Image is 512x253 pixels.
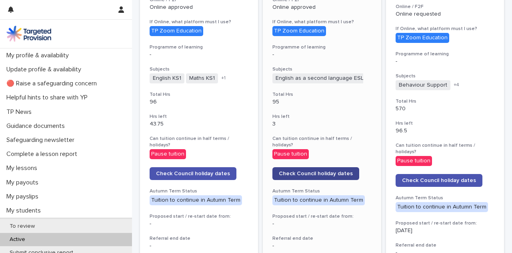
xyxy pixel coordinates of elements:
h3: Programme of learning [150,44,248,51]
p: Helpful hints to share with YP [3,94,94,101]
h3: Programme of learning [396,51,494,57]
h3: Can tuition continue in half terms / holidays? [396,142,494,155]
h3: Subjects [150,66,248,73]
p: My payouts [3,179,45,186]
div: Pause tuition [272,149,309,159]
p: - [150,51,248,58]
h3: Hrs left [272,113,371,120]
h3: Programme of learning [272,44,371,51]
p: Online approved [272,4,371,11]
p: Guidance documents [3,122,71,130]
p: To review [3,223,41,230]
h3: Hrs left [150,113,248,120]
div: TP Zoom Education [272,26,326,36]
h3: Subjects [272,66,371,73]
h3: Autumn Term Status [272,188,371,194]
p: 🔴 Raise a safeguarding concern [3,80,103,87]
h3: Subjects [396,73,494,79]
p: Active [3,236,32,243]
p: Complete a lesson report [3,150,84,158]
div: Pause tuition [150,149,186,159]
h3: Total Hrs [396,98,494,105]
p: My students [3,207,47,215]
div: Pause tuition [396,156,432,166]
h3: Referral end date [396,242,494,249]
p: 3 [272,121,371,128]
p: 96 [150,99,248,105]
span: Check Council holiday dates [156,171,230,176]
span: Maths KS1 [186,73,218,83]
p: 95 [272,99,371,105]
h3: Can tuition continue in half terms / holidays? [150,136,248,148]
p: Safeguarding newsletter [3,136,81,144]
h3: Autumn Term Status [396,195,494,201]
a: Check Council holiday dates [150,167,236,180]
h3: If Online, what platform must I use? [272,19,371,25]
p: Update profile & availability [3,66,88,73]
h3: If Online, what platform must I use? [150,19,248,25]
p: 43.75 [150,121,248,128]
p: Online approved [150,4,248,11]
span: Behaviour Support [396,80,450,90]
p: 96.5 [396,128,494,134]
p: - [396,58,494,65]
p: TP News [3,108,38,116]
p: My lessons [3,164,44,172]
span: + 4 [454,83,459,87]
span: Check Council holiday dates [279,171,353,176]
h3: Can tuition continue in half terms / holidays? [272,136,371,148]
h3: Proposed start / re-start date from: [396,220,494,227]
a: Check Council holiday dates [272,167,359,180]
h3: Total Hrs [272,91,371,98]
p: - [272,51,371,58]
p: - [272,221,371,227]
h3: Proposed start / re-start date from: [272,213,371,220]
div: Tuition to continue in Autumn Term [272,195,365,205]
h3: Hrs left [396,120,494,127]
p: My profile & availability [3,52,75,59]
div: TP Zoom Education [150,26,203,36]
img: M5nRWzHhSzIhMunXDL62 [6,26,51,42]
p: My payslips [3,193,45,200]
span: English as a second language ESL / EAL [272,73,381,83]
div: Tuition to continue in Autumn Term [150,195,242,205]
h3: If Online, what platform must I use? [396,26,494,32]
h3: Referral end date [150,235,248,242]
h3: Total Hrs [150,91,248,98]
h3: Autumn Term Status [150,188,248,194]
p: Online requested [396,11,494,18]
p: - [150,243,248,249]
h3: Online / F2F [396,4,494,10]
div: TP Zoom Education [396,33,449,43]
p: [DATE] [396,227,494,234]
span: + 1 [221,76,226,81]
p: - [150,221,248,227]
a: Check Council holiday dates [396,174,482,187]
div: Tuition to continue in Autumn Term [396,202,488,212]
span: English KS1 [150,73,184,83]
p: - [272,243,371,249]
p: 570 [396,105,494,112]
h3: Referral end date [272,235,371,242]
span: Check Council holiday dates [402,178,476,183]
h3: Proposed start / re-start date from: [150,213,248,220]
